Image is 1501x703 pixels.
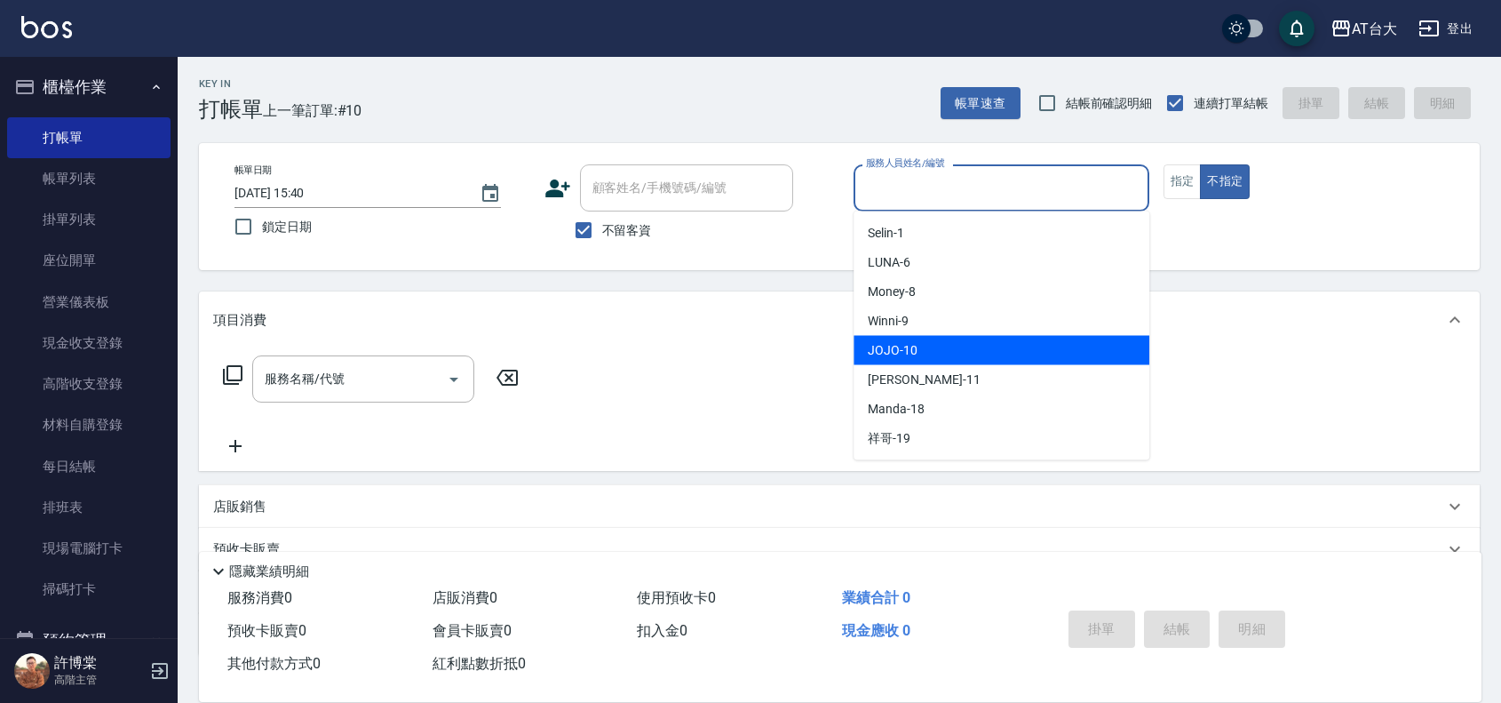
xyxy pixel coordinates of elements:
span: 上一筆訂單:#10 [263,100,362,122]
span: 其他付款方式 0 [227,655,321,672]
span: Selin -1 [868,224,904,243]
span: 連續打單結帳 [1194,94,1268,113]
span: 店販消費 0 [433,589,497,606]
p: 預收卡販賣 [213,540,280,559]
a: 掃碼打卡 [7,569,171,610]
div: 預收卡販賣 [199,528,1480,571]
p: 高階主管 [54,672,145,688]
span: Winni -9 [868,312,909,331]
span: 使用預收卡 0 [637,589,716,606]
a: 帳單列表 [7,158,171,199]
a: 每日結帳 [7,446,171,487]
label: 服務人員姓名/編號 [866,156,944,170]
a: 座位開單 [7,240,171,281]
span: 會員卡販賣 0 [433,622,512,639]
p: 項目消費 [213,311,266,330]
div: 項目消費 [199,292,1480,348]
button: 登出 [1411,12,1480,45]
input: YYYY/MM/DD hh:mm [234,179,462,208]
img: Logo [21,16,72,38]
div: 店販銷售 [199,485,1480,528]
span: 紅利點數折抵 0 [433,655,526,672]
a: 掛單列表 [7,199,171,240]
span: 祥哥 -19 [868,429,910,448]
span: 現金應收 0 [842,622,910,639]
h3: 打帳單 [199,97,263,122]
span: 預收卡販賣 0 [227,622,306,639]
span: Money -8 [868,283,916,301]
span: 不留客資 [602,221,652,240]
button: 預約管理 [7,618,171,664]
span: 結帳前確認明細 [1066,94,1153,113]
button: Choose date, selected date is 2025-09-12 [469,172,512,215]
span: 扣入金 0 [637,622,687,639]
a: 高階收支登錄 [7,363,171,404]
span: 鎖定日期 [262,218,312,236]
span: 服務消費 0 [227,589,292,606]
h5: 許博棠 [54,654,145,672]
button: 不指定 [1200,164,1250,199]
h2: Key In [199,78,263,90]
img: Person [14,653,50,689]
button: Open [440,365,468,394]
a: 打帳單 [7,117,171,158]
a: 營業儀表板 [7,282,171,323]
button: 指定 [1163,164,1202,199]
span: 業績合計 0 [842,589,910,606]
a: 現金收支登錄 [7,323,171,363]
a: 排班表 [7,487,171,528]
button: 帳單速查 [941,87,1021,120]
span: LUNA -6 [868,253,910,272]
span: JOJO -10 [868,341,917,360]
p: 隱藏業績明細 [229,563,309,581]
span: Manda -18 [868,400,925,419]
div: AT台大 [1352,18,1397,40]
a: 材料自購登錄 [7,404,171,445]
label: 帳單日期 [234,164,272,177]
button: save [1279,11,1314,46]
p: 店販銷售 [213,498,266,516]
button: 櫃檯作業 [7,64,171,110]
button: AT台大 [1323,11,1404,47]
a: 現場電腦打卡 [7,528,171,569]
span: [PERSON_NAME] -11 [868,371,980,389]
